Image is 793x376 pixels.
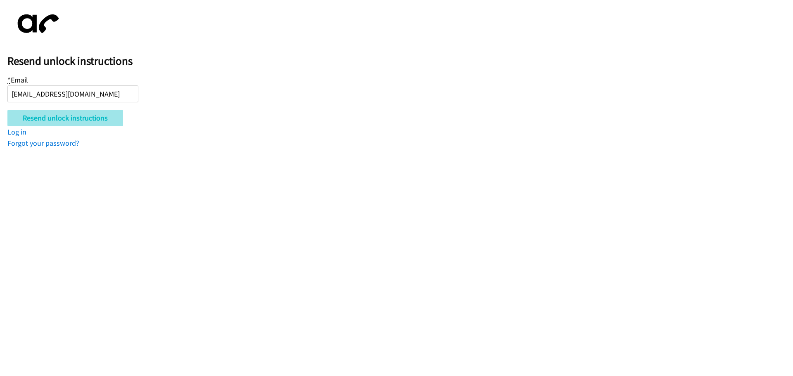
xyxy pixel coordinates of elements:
[7,75,28,85] label: Email
[7,7,65,40] img: aphone-8a226864a2ddd6a5e75d1ebefc011f4aa8f32683c2d82f3fb0802fe031f96514.svg
[7,138,79,148] a: Forgot your password?
[7,54,793,68] h2: Resend unlock instructions
[7,110,123,126] input: Resend unlock instructions
[7,127,26,137] a: Log in
[7,75,11,85] abbr: required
